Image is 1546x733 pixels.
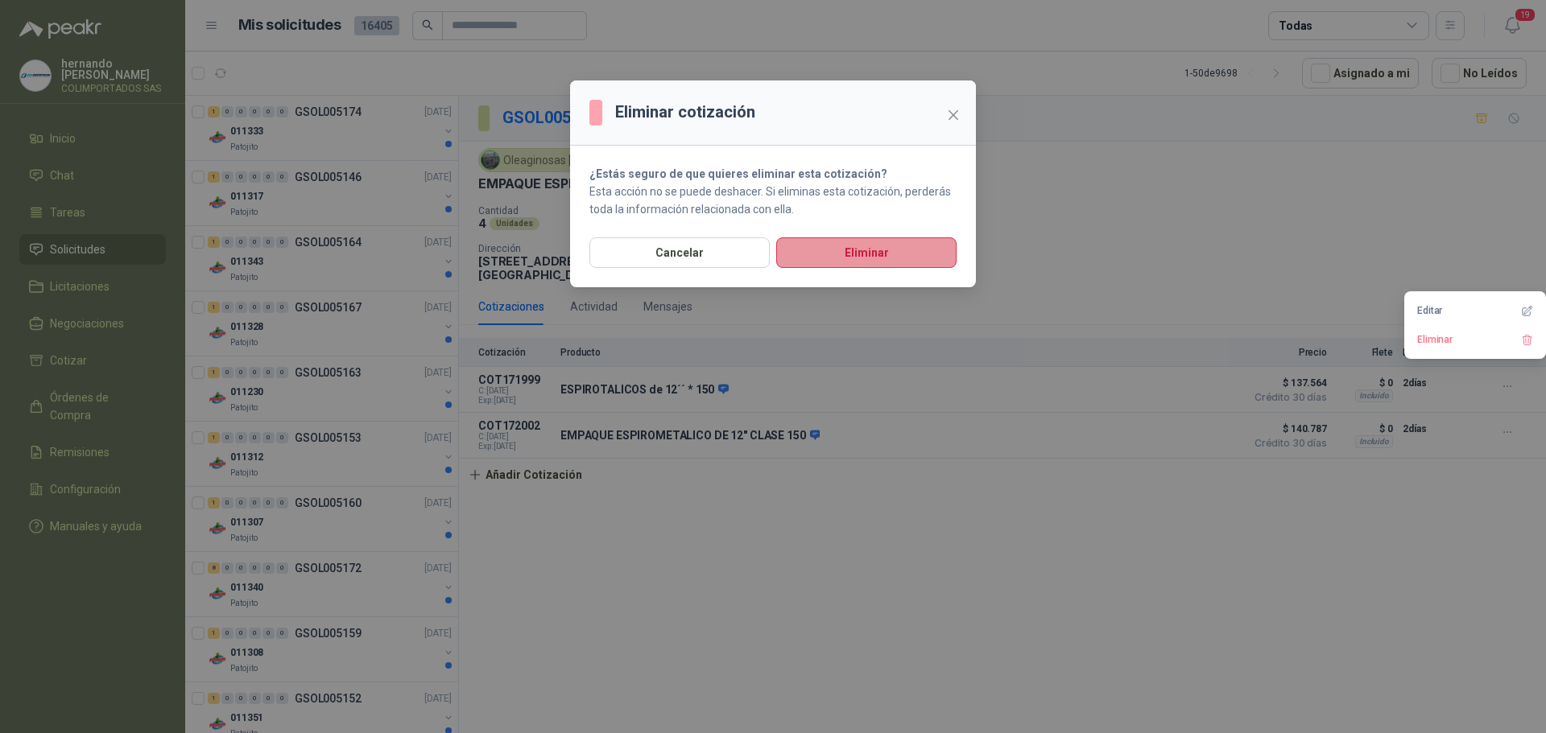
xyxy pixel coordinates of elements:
button: Close [940,102,966,128]
button: Eliminar [776,237,957,268]
span: close [947,109,960,121]
h3: Eliminar cotización [615,100,755,125]
strong: ¿Estás seguro de que quieres eliminar esta cotización? [589,167,887,180]
button: Cancelar [589,237,770,268]
p: Esta acción no se puede deshacer. Si eliminas esta cotización, perderás toda la información relac... [589,183,957,218]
